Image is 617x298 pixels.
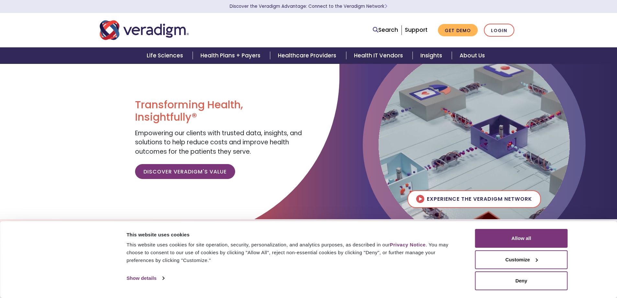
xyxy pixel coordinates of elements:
h1: Transforming Health, Insightfully® [135,99,303,124]
a: Discover the Veradigm Advantage: Connect to the Veradigm NetworkLearn More [230,3,387,9]
a: Health Plans + Payers [193,47,270,64]
a: Login [484,24,514,37]
a: Show details [127,273,164,283]
a: Support [405,26,428,34]
a: Insights [413,47,452,64]
a: Healthcare Providers [270,47,346,64]
a: About Us [452,47,493,64]
a: Health IT Vendors [346,47,413,64]
a: Privacy Notice [390,242,426,247]
button: Customize [475,250,568,269]
div: This website uses cookies for site operation, security, personalization, and analytics purposes, ... [127,241,461,264]
a: Discover Veradigm's Value [135,164,235,179]
a: Get Demo [438,24,478,37]
span: Learn More [384,3,387,9]
button: Allow all [475,229,568,248]
button: Deny [475,271,568,290]
a: Life Sciences [139,47,193,64]
img: Veradigm logo [100,19,189,41]
span: Empowering our clients with trusted data, insights, and solutions to help reduce costs and improv... [135,129,302,156]
div: This website uses cookies [127,231,461,239]
a: Search [373,26,398,34]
